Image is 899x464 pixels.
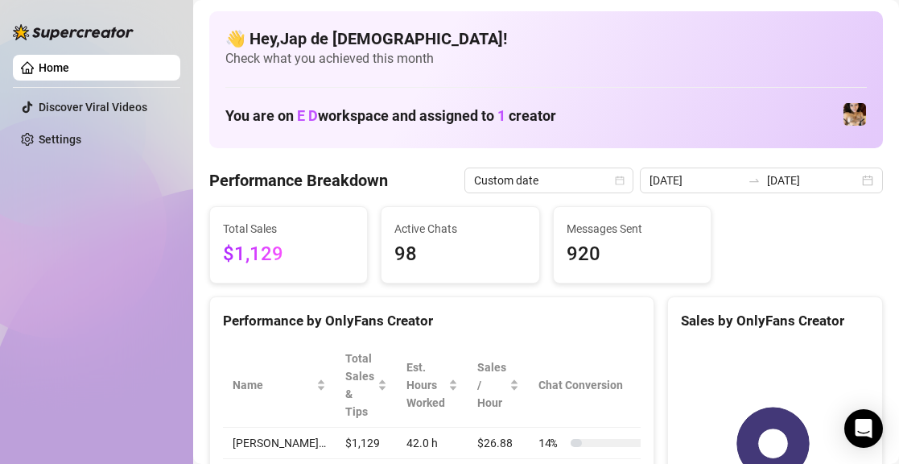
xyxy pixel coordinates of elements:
[538,434,564,452] span: 14 %
[13,24,134,40] img: logo-BBDzfeDw.svg
[767,172,859,189] input: End date
[843,103,866,126] img: vixie
[474,168,624,193] span: Custom date
[345,350,374,420] span: Total Sales & Tips
[223,239,354,270] span: $1,129
[223,310,641,332] div: Performance by OnlyFans Creator
[406,358,445,412] div: Est. Hours Worked
[468,343,529,428] th: Sales / Hour
[497,107,505,124] span: 1
[477,358,506,412] span: Sales / Hour
[394,239,526,270] span: 98
[225,50,867,68] span: Check what you achieved this month
[223,343,336,428] th: Name
[681,310,869,332] div: Sales by OnlyFans Creator
[336,428,397,459] td: $1,129
[209,169,388,192] h4: Performance Breakdown
[39,133,81,146] a: Settings
[615,176,625,185] span: calendar
[844,409,883,448] div: Open Intercom Messenger
[233,376,313,394] span: Name
[748,174,761,187] span: swap-right
[225,107,556,125] h1: You are on workspace and assigned to creator
[397,428,468,459] td: 42.0 h
[567,220,698,238] span: Messages Sent
[39,61,69,74] a: Home
[223,220,354,238] span: Total Sales
[468,428,529,459] td: $26.88
[39,101,147,114] a: Discover Viral Videos
[538,376,642,394] span: Chat Conversion
[223,428,336,459] td: [PERSON_NAME]…
[650,172,741,189] input: Start date
[225,27,867,50] h4: 👋 Hey, Jap de [DEMOGRAPHIC_DATA] !
[297,107,318,124] span: E D
[567,239,698,270] span: 920
[529,343,665,428] th: Chat Conversion
[748,174,761,187] span: to
[394,220,526,238] span: Active Chats
[336,343,397,428] th: Total Sales & Tips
